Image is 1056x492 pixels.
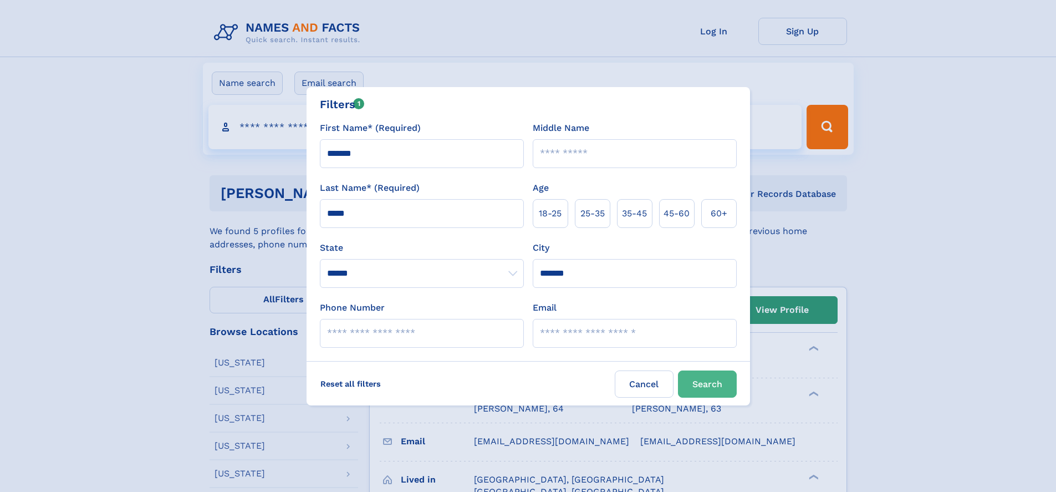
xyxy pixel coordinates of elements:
label: Email [533,301,557,315]
label: Cancel [615,371,674,398]
span: 35‑45 [622,207,647,220]
span: 60+ [711,207,727,220]
div: Filters [320,96,365,113]
label: Middle Name [533,121,589,135]
label: First Name* (Required) [320,121,421,135]
label: State [320,241,524,255]
label: Reset all filters [313,371,388,397]
label: City [533,241,549,255]
label: Phone Number [320,301,385,315]
label: Age [533,181,549,195]
span: 25‑35 [580,207,605,220]
button: Search [678,371,737,398]
span: 18‑25 [539,207,562,220]
span: 45‑60 [664,207,690,220]
label: Last Name* (Required) [320,181,420,195]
